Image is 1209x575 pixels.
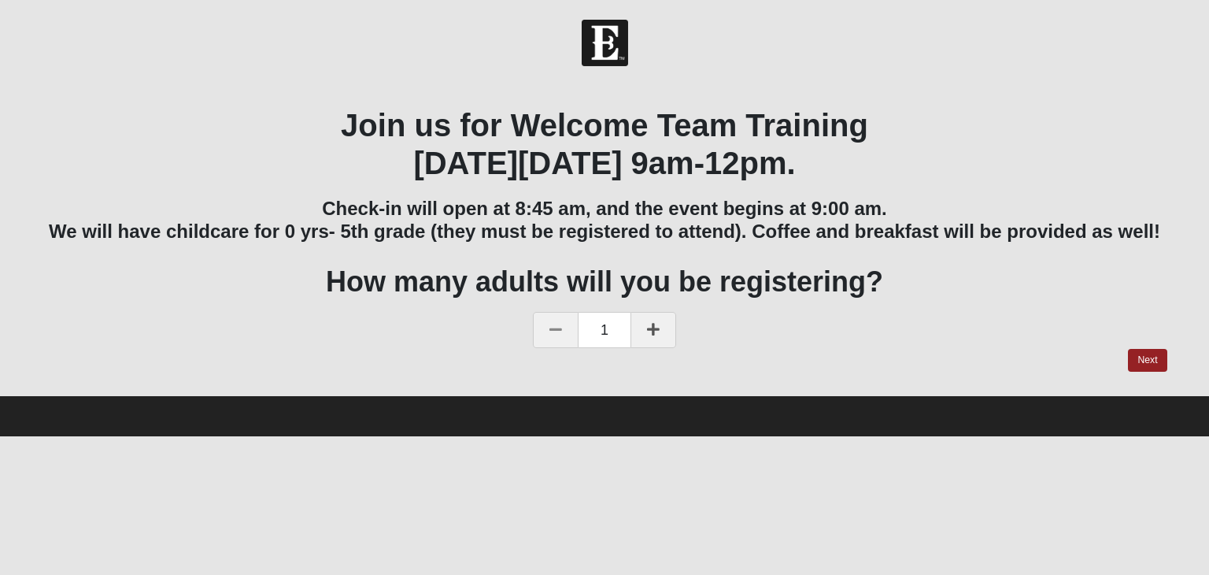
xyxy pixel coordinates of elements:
img: Church of Eleven22 Logo [582,20,628,66]
a: Next [1128,349,1166,372]
b: Join us for Welcome Team Training [DATE][DATE] 9am-12pm. [341,108,868,180]
span: We will have childcare for 0 yrs- 5th grade (they must be registered to attend). Coffee and break... [49,221,1160,242]
span: 1 [579,312,630,348]
h1: How many adults will you be registering? [42,265,1166,299]
span: Check-in will open at 8:45 am, and the event begins at 9:00 am. [322,198,887,219]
